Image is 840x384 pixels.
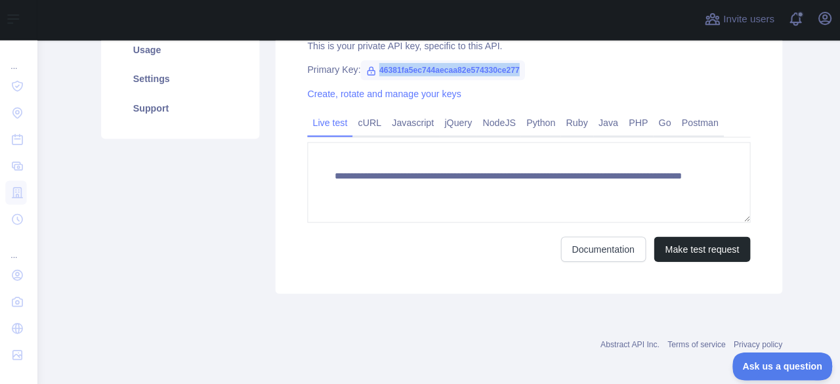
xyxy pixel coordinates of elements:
a: Terms of service [663,337,721,347]
button: Invite users [698,11,772,32]
a: Go [650,113,673,134]
div: ... [10,233,31,259]
a: Create, rotate and manage your keys [308,89,460,100]
a: Postman [673,113,719,134]
a: Settings [121,66,245,95]
a: Java [591,113,621,134]
iframe: Toggle Customer Support [728,350,827,377]
span: 46381fa5ec744aecaa82e574330ce277 [361,62,523,81]
a: Support [121,95,245,123]
button: Make test request [650,236,745,261]
div: This is your private API key, specific to this API. [308,41,745,54]
div: Primary Key: [308,64,745,77]
a: NodeJS [476,113,519,134]
a: Usage [121,37,245,66]
a: Ruby [558,113,591,134]
a: PHP [620,113,650,134]
a: Privacy policy [729,337,777,347]
a: Python [519,113,558,134]
a: Live test [308,113,353,134]
a: jQuery [438,113,476,134]
a: Javascript [387,113,438,134]
span: Invite users [719,14,769,29]
a: cURL [353,113,387,134]
a: Abstract API Inc. [598,337,656,347]
a: Documentation [558,236,642,261]
div: ... [10,47,31,73]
